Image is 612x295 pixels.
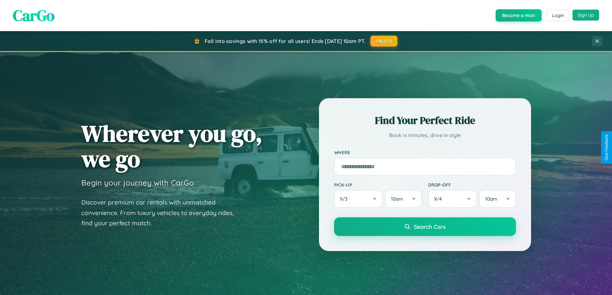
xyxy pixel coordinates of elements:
span: Fall into savings with 15% off for all users! Ends [DATE] 10am PT. [205,38,366,44]
div: Give Feedback [604,134,609,161]
h1: Wherever you go, we go [81,121,262,171]
button: Sign Up [572,10,599,21]
button: Login [546,10,569,21]
button: Become a Host [496,9,542,22]
p: Book in minutes, drive in style [334,131,516,140]
button: 10am [479,190,516,208]
h3: Begin your journey with CarGo [81,178,194,187]
button: Search Cars [334,217,516,236]
h2: Find Your Perfect Ride [334,113,516,127]
span: 9 / 4 [434,196,445,202]
span: 10am [485,196,497,202]
button: 9/3 [334,190,383,208]
label: Pick-up [334,182,422,187]
span: Search Cars [414,223,446,230]
button: FALL15 [370,36,397,47]
p: Discover premium car rentals with unmatched convenience. From luxury vehicles to everyday rides, ... [81,197,242,229]
span: CarGo [13,5,55,26]
label: Where [334,150,516,155]
button: 10am [385,190,421,208]
label: Drop-off [428,182,516,187]
button: 9/4 [428,190,477,208]
span: 9 / 3 [340,196,351,202]
span: 10am [391,196,403,202]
